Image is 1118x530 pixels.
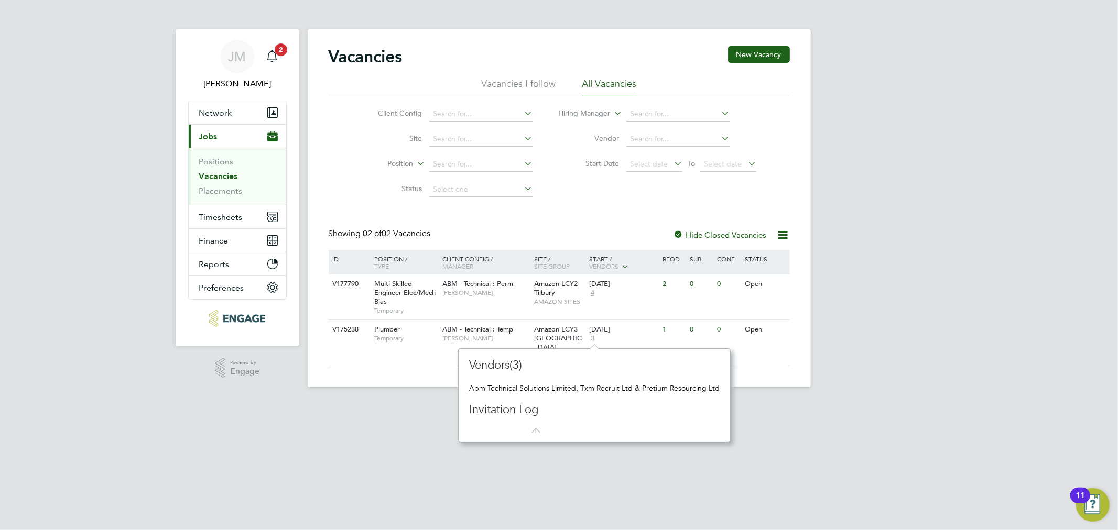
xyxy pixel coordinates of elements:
input: Search for... [429,157,533,172]
a: 2 [262,40,283,73]
span: Timesheets [199,212,243,222]
div: Site / [531,250,587,275]
button: Open Resource Center, 11 new notifications [1076,488,1110,522]
span: Manager [442,262,473,270]
span: 2 [275,43,287,56]
button: Finance [189,229,286,252]
span: Jobs [199,131,218,141]
a: JM[PERSON_NAME] [188,40,287,90]
div: Conf [715,250,742,268]
label: Position [353,159,413,169]
div: V175238 [330,320,367,339]
div: [DATE] [589,325,657,334]
button: Reports [189,252,286,275]
span: Type [374,262,389,270]
label: Hide Closed Vacancies [674,230,767,240]
label: Vendor [559,134,619,143]
h3: Invitation Log [469,402,653,417]
span: Plumber [374,325,400,334]
h2: Vacancies [329,46,403,67]
span: Select date [704,159,742,169]
span: Finance [199,236,229,246]
span: AMAZON SITES [534,297,584,306]
li: All Vacancies [582,78,637,96]
span: Select date [630,159,668,169]
span: [PERSON_NAME] [442,334,529,343]
div: 0 [715,274,742,294]
span: Powered by [230,358,259,367]
div: 0 [687,320,714,339]
input: Select one [429,182,533,197]
span: Amazon LCY3 [GEOGRAPHIC_DATA] [534,325,582,351]
div: Status [742,250,788,268]
a: Powered byEngage [215,358,259,378]
div: Showing [329,228,433,239]
label: Start Date [559,159,619,168]
div: Open [742,274,788,294]
span: Network [199,108,232,118]
img: txmrecruit-logo-retina.png [209,310,265,327]
span: Vendors [589,262,618,270]
div: Abm Technical Solutions Limited, Txm Recruit Ltd & Pretium Resourcing Ltd [469,383,720,393]
label: Client Config [362,108,422,118]
div: Reqd [660,250,687,268]
span: Amazon LCY2 Tilbury [534,279,578,297]
div: 11 [1076,495,1085,509]
label: Status [362,184,422,193]
input: Search for... [626,132,730,147]
span: Preferences [199,283,244,293]
span: Engage [230,367,259,376]
span: To [685,157,698,170]
a: Go to home page [188,310,287,327]
div: 1 [660,320,687,339]
span: Temporary [374,306,437,315]
a: Vacancies [199,171,238,181]
input: Search for... [429,132,533,147]
button: Timesheets [189,205,286,228]
span: 02 of [363,228,382,239]
span: Site Group [534,262,570,270]
div: ID [330,250,367,268]
span: Junior Muya [188,78,287,90]
input: Search for... [626,107,730,122]
span: 02 Vacancies [363,228,431,239]
li: Vacancies I follow [482,78,556,96]
span: 3 [589,334,596,343]
div: Open [742,320,788,339]
button: Network [189,101,286,124]
span: 4 [589,289,596,297]
div: Sub [687,250,714,268]
div: Jobs [189,148,286,205]
span: ABM - Technical : Perm [442,279,513,288]
label: Site [362,134,422,143]
div: Client Config / [440,250,531,275]
div: [DATE] [589,280,657,289]
span: Reports [199,259,230,269]
div: Start / [587,250,660,276]
button: New Vacancy [728,46,790,63]
span: Temporary [374,334,437,343]
span: Multi Skilled Engineer Elec/Mech Bias [374,279,436,306]
span: JM [229,50,246,63]
div: 0 [687,274,714,294]
span: [PERSON_NAME] [442,289,529,297]
div: 0 [715,320,742,339]
span: ABM - Technical : Temp [442,325,513,334]
div: 2 [660,274,687,294]
label: Hiring Manager [550,108,610,119]
h3: Vendors(3) [469,358,653,373]
a: Placements [199,186,243,196]
nav: Main navigation [176,29,299,346]
input: Search for... [429,107,533,122]
div: V177790 [330,274,367,294]
button: Preferences [189,276,286,299]
button: Jobs [189,125,286,148]
div: Position / [366,250,440,275]
a: Positions [199,157,234,167]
